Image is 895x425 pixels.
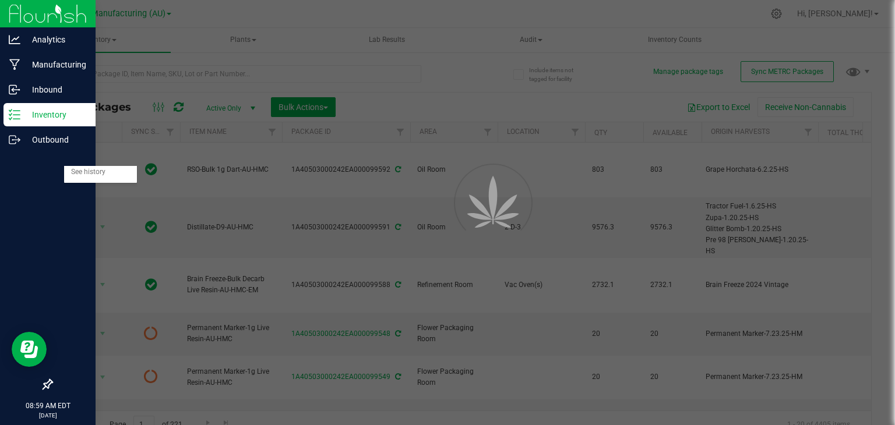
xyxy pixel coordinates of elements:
[9,59,20,70] inline-svg: Manufacturing
[9,109,20,121] inline-svg: Inventory
[12,332,47,367] iframe: Resource center
[9,34,20,45] inline-svg: Analytics
[5,401,90,411] p: 08:59 AM EDT
[64,164,137,181] li: See history
[20,133,90,147] p: Outbound
[20,33,90,47] p: Analytics
[9,84,20,95] inline-svg: Inbound
[5,411,90,420] p: [DATE]
[9,134,20,146] inline-svg: Outbound
[20,83,90,97] p: Inbound
[20,58,90,72] p: Manufacturing
[20,108,90,122] p: Inventory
